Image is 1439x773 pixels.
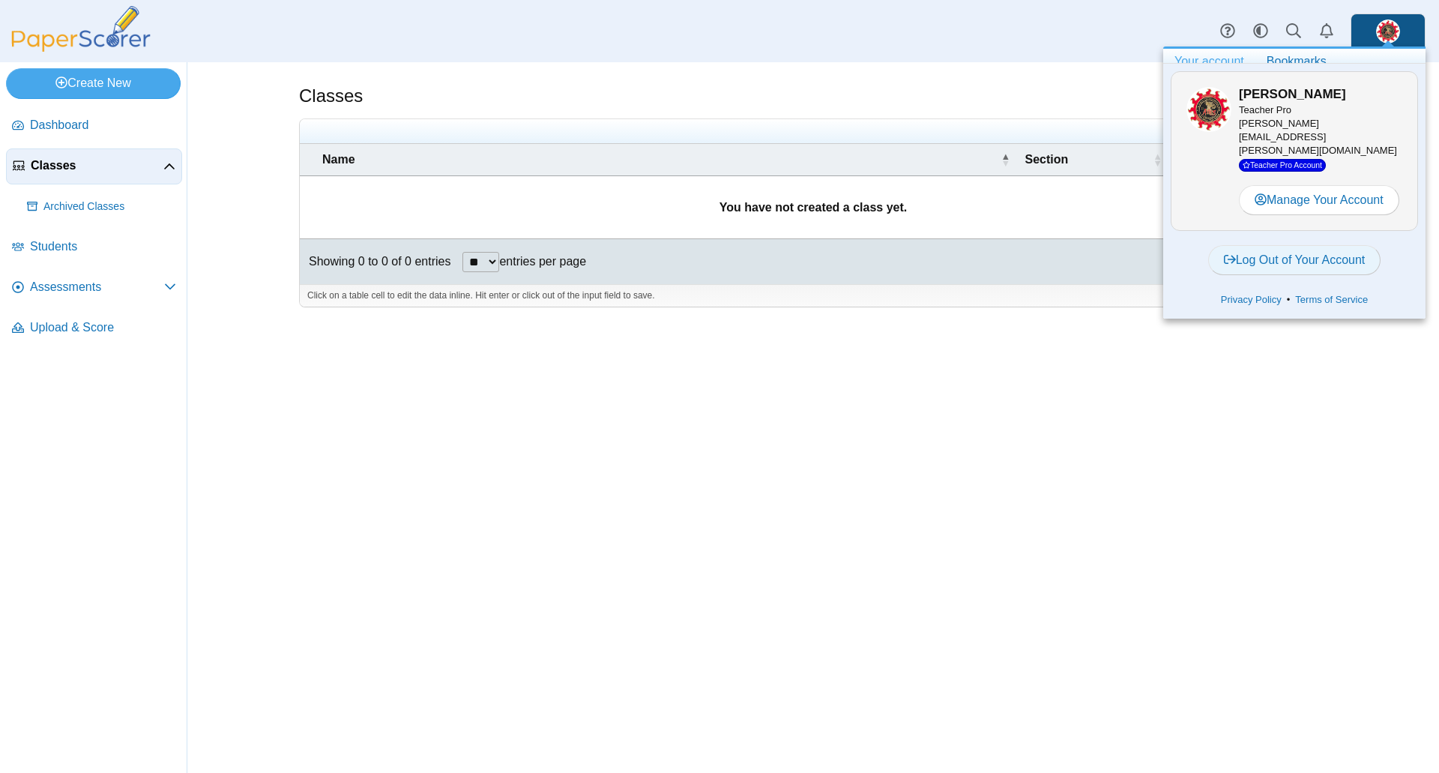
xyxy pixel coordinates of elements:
[300,239,450,284] div: Showing 0 to 0 of 0 entries
[1239,85,1402,103] h3: [PERSON_NAME]
[30,117,176,133] span: Dashboard
[1153,152,1162,167] span: Section : Activate to sort
[30,319,176,336] span: Upload & Score
[1025,151,1150,168] span: Section
[1186,87,1231,132] img: ps.BdVRPPpVVw2VGlwN
[322,151,998,168] span: Name
[1239,185,1399,215] a: Manage Your Account
[6,41,156,54] a: PaperScorer
[1255,49,1338,74] a: Bookmarks
[1208,245,1381,275] a: Log Out of Your Account
[43,199,176,214] span: Archived Classes
[21,189,182,225] a: Archived Classes
[30,238,176,255] span: Students
[6,229,182,265] a: Students
[300,284,1327,307] div: Click on a table cell to edit the data inline. Hit enter or click out of the input field to save.
[1001,152,1010,167] span: Name : Activate to invert sorting
[1171,289,1418,311] div: •
[1216,292,1287,307] a: Privacy Policy
[6,68,181,98] a: Create New
[499,255,586,268] label: entries per page
[6,270,182,306] a: Assessments
[1310,15,1343,48] a: Alerts
[1239,104,1291,115] span: Teacher Pro
[1290,292,1373,307] a: Terms of Service
[6,148,182,184] a: Classes
[6,310,182,346] a: Upload & Score
[1376,19,1400,43] span: Kyle Kleiman
[1186,87,1231,132] span: Kyle Kleiman
[719,201,907,214] b: You have not created a class yet.
[1239,103,1402,172] div: [PERSON_NAME][EMAIL_ADDRESS][PERSON_NAME][DOMAIN_NAME]
[31,157,163,174] span: Classes
[299,83,363,109] h1: Classes
[6,6,156,52] img: PaperScorer
[1376,19,1400,43] img: ps.BdVRPPpVVw2VGlwN
[30,279,164,295] span: Assessments
[1351,13,1426,49] a: ps.BdVRPPpVVw2VGlwN
[1163,49,1255,74] a: Your account
[6,108,182,144] a: Dashboard
[1239,159,1326,172] span: Teacher Pro Account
